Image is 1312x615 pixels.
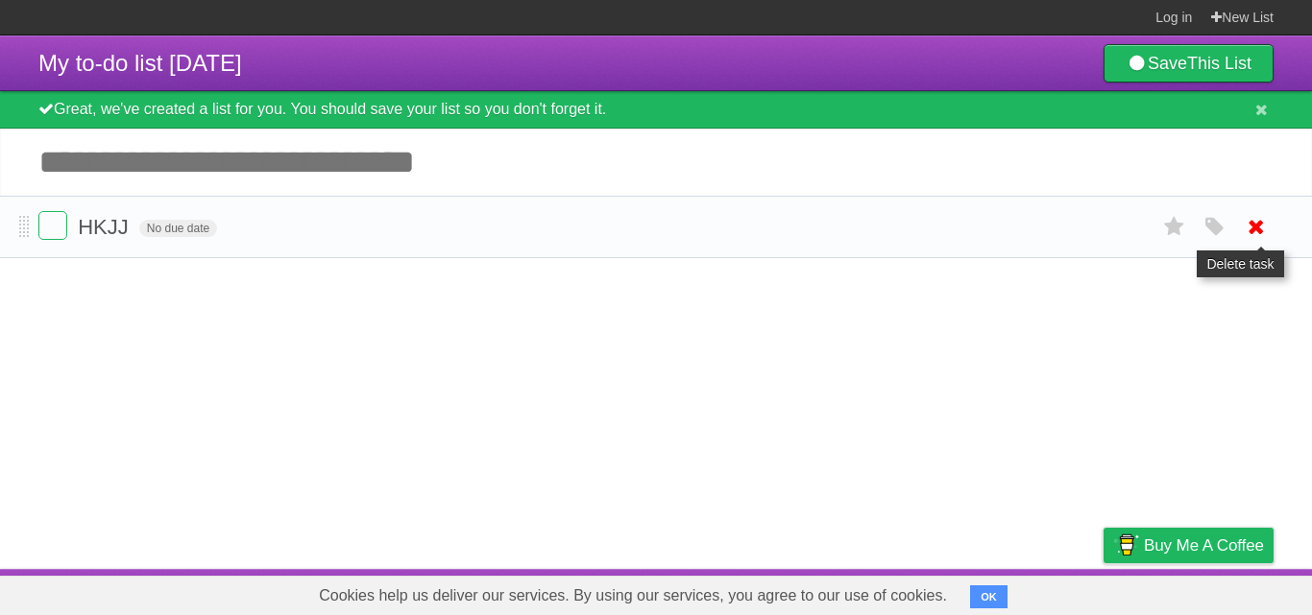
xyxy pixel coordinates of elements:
[848,574,888,610] a: About
[300,577,966,615] span: Cookies help us deliver our services. By using our services, you agree to our use of cookies.
[139,220,217,237] span: No due date
[1079,574,1129,610] a: Privacy
[911,574,989,610] a: Developers
[1153,574,1274,610] a: Suggest a feature
[1013,574,1056,610] a: Terms
[1187,54,1251,73] b: This List
[1156,211,1193,243] label: Star task
[38,211,67,240] label: Done
[38,50,242,76] span: My to-do list [DATE]
[1113,529,1139,561] img: Buy me a coffee
[1104,528,1274,563] a: Buy me a coffee
[1104,44,1274,83] a: SaveThis List
[970,585,1008,608] button: OK
[78,215,134,239] span: HKJJ
[1144,529,1264,562] span: Buy me a coffee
